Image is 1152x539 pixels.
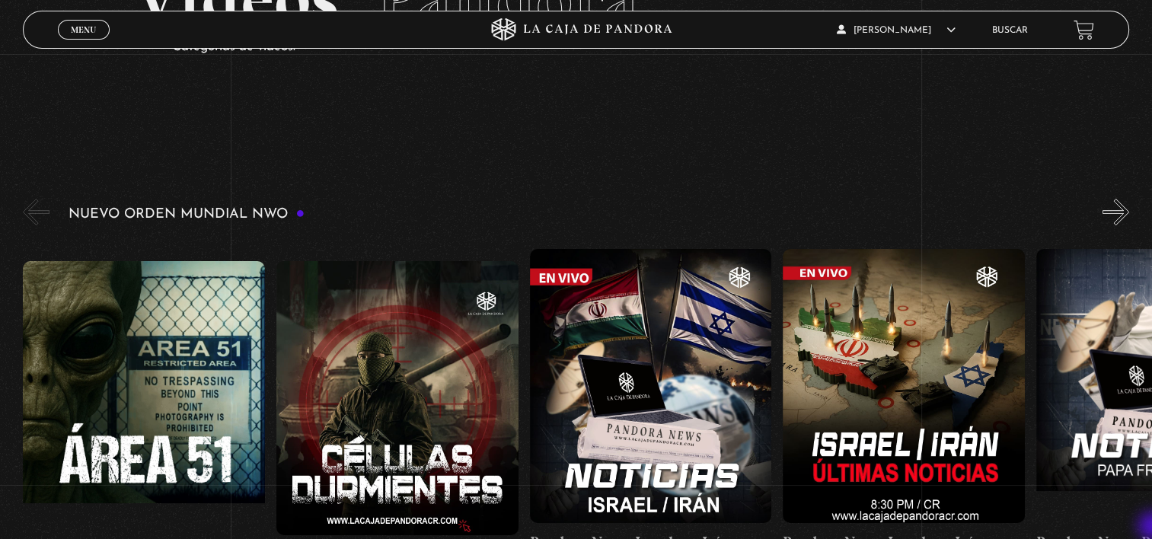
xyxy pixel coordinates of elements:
[65,38,101,49] span: Cerrar
[837,26,956,35] span: [PERSON_NAME]
[1074,20,1094,40] a: View your shopping cart
[69,207,305,222] h3: Nuevo Orden Mundial NWO
[23,199,49,225] button: Previous
[71,25,96,34] span: Menu
[992,26,1028,35] a: Buscar
[1103,199,1129,225] button: Next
